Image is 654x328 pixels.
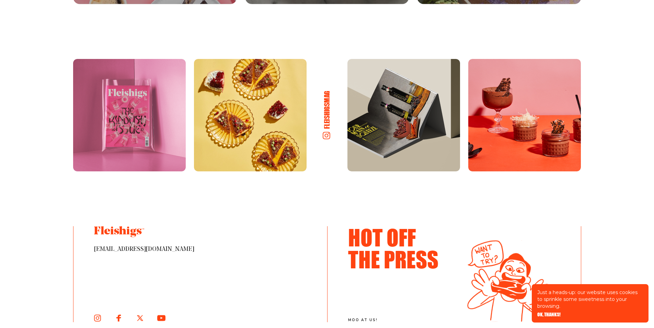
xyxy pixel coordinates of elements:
a: fleishigsmag [314,82,340,148]
h3: Hot Off The Press [348,226,448,270]
span: [EMAIL_ADDRESS][DOMAIN_NAME] [94,245,307,254]
img: Instagram Photo 4 [468,59,581,171]
img: Instagram Photo 3 [347,59,460,171]
h6: fleishigsmag [323,91,331,129]
img: Instagram Photo 2 [194,59,307,171]
img: Instagram Photo 1 [73,59,186,171]
p: Just a heads-up: our website uses cookies to sprinkle some sweetness into your browsing. [537,289,643,309]
span: moo at us! [348,318,451,322]
button: OK, THANKS! [537,312,561,317]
